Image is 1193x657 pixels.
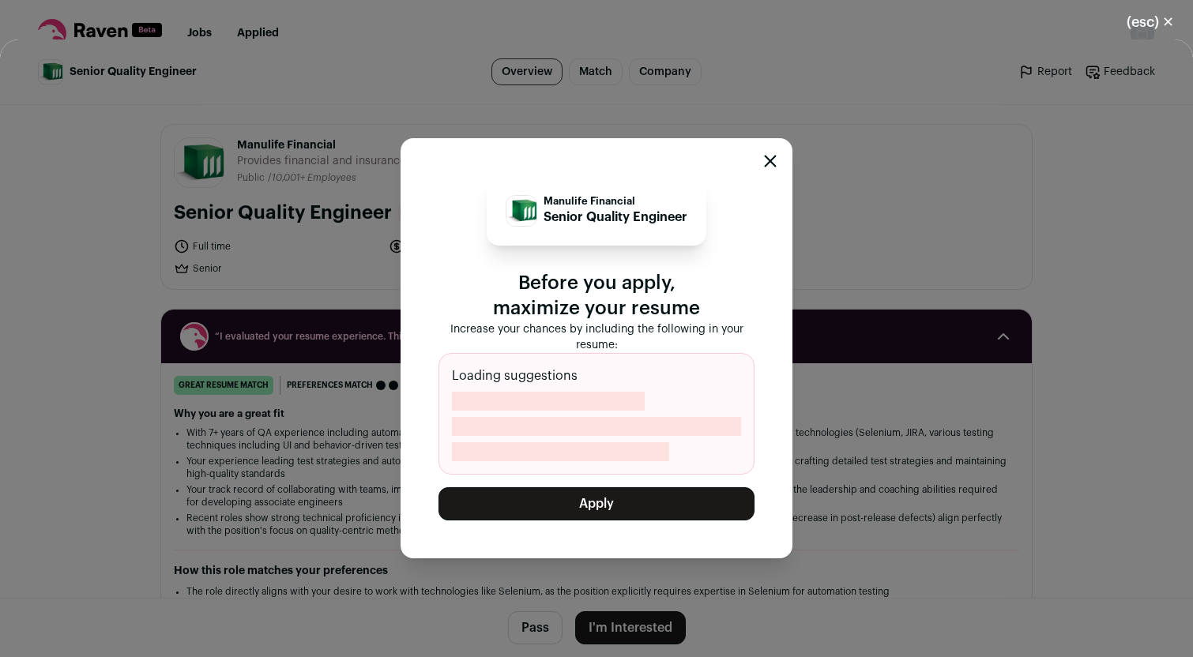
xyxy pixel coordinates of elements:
[438,487,755,520] button: Apply
[1108,5,1193,39] button: Close modal
[506,196,536,226] img: bf136246470b8eb1f2e00a63a3f8bbb77a19bfeee4226475b8dec2c9d2e514d2.jpg
[764,155,777,167] button: Close modal
[438,321,755,353] p: Increase your chances by including the following in your resume:
[544,195,687,208] p: Manulife Financial
[438,353,755,475] div: Loading suggestions
[544,208,687,227] p: Senior Quality Engineer
[438,271,755,321] p: Before you apply, maximize your resume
